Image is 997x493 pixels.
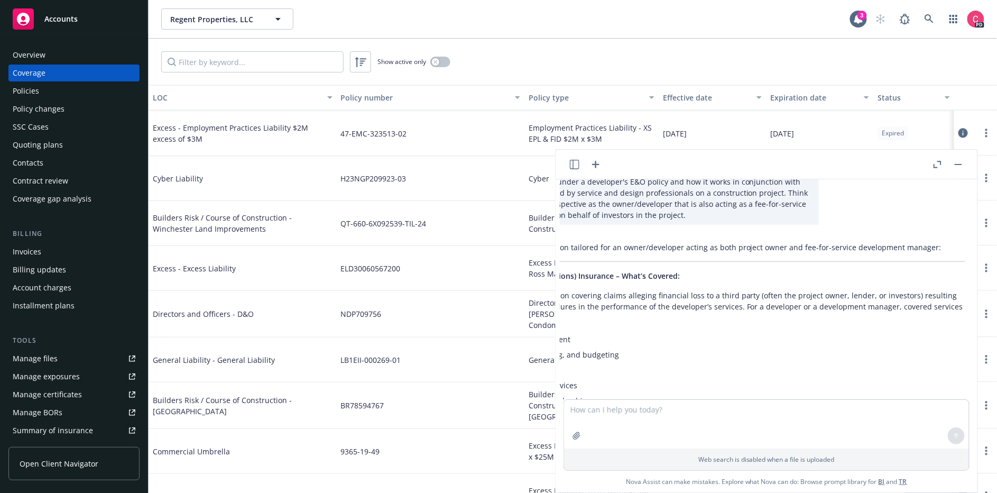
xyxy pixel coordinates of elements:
a: Installment plans [8,297,140,314]
span: Excess - Employment Practices Liability $2M excess of $3M [153,122,333,144]
a: Invoices [8,243,140,260]
a: Search [919,8,940,30]
div: Contacts [13,154,43,171]
button: Status [873,85,954,111]
li: Project/construction management [450,332,965,347]
span: Directors and Officers - D&O [153,308,311,319]
span: General Liability - General Liability [153,354,311,366]
a: Policy changes [8,101,140,117]
p: Explain what's covered under a developer's E&O policy and how it works in conjunction with the E&... [474,176,808,221]
div: Manage certificates [13,386,82,403]
span: [DATE] [770,128,794,139]
img: photo [967,11,984,28]
div: Policy type [529,93,643,104]
a: Start snowing [870,8,891,30]
div: Account charges [13,279,71,296]
span: Expired [882,129,904,138]
div: Policy changes [13,101,64,117]
a: Coverage [8,65,140,81]
span: 47-EMC-323513-02 [341,128,407,139]
p: Web search is disabled when a file is uploaded [570,455,963,464]
div: Coverage gap analysis [13,190,91,207]
li: Contract administration [450,362,965,378]
a: Quoting plans [8,136,140,153]
a: Contract review [8,172,140,189]
a: Accounts [8,4,140,34]
div: Manage BORs [13,404,62,421]
a: Report a Bug [894,8,916,30]
p: Certainly! Here’s a clear explanation tailored for an owner/developer acting as both project owne... [441,242,965,253]
li: Oversight of design, scheduling, and budgeting [450,347,965,362]
span: General Liability [529,354,586,366]
a: Manage BORs [8,404,140,421]
div: Policies [13,83,39,99]
button: Expiration date [766,85,873,111]
div: Manage exposures [13,368,80,385]
input: Filter by keyword... [161,51,344,72]
div: Status [878,93,938,104]
li: Value engineering/advisory services [450,378,965,393]
p: A Developer’s E&O policy focuses on covering claims alleging financial loss to a third party (oft... [441,290,965,323]
div: Policy number [341,93,509,104]
a: more [980,262,993,275]
a: more [980,217,993,230]
div: 3 [857,11,867,20]
span: Accounts [44,15,78,23]
a: SSC Cases [8,118,140,135]
span: [DATE] [663,128,687,139]
a: Policies [8,83,140,99]
span: Regent Properties, LLC [170,14,262,25]
span: Builders Risk / Course of Construction - [GEOGRAPHIC_DATA] [153,395,333,417]
span: H23NGP209923-03 [341,173,407,184]
a: more [980,172,993,185]
button: Effective date [659,85,766,111]
div: Billing updates [13,261,66,278]
span: Nova Assist can make mistakes. Explore what Nova can do: Browse prompt library for and [626,471,907,492]
a: Contacts [8,154,140,171]
div: LOC [153,93,321,104]
a: more [980,308,993,321]
span: Excess Liability - (LAYER 3) | $25M x $25M [529,440,654,462]
span: Excess - Excess Liability [153,263,311,274]
div: Tools [8,335,140,346]
div: Summary of insurance [13,422,93,439]
div: Manage files [13,350,58,367]
span: ELD30060567200 [341,263,401,274]
a: Manage exposures [8,368,140,385]
li: Developer-led coordination/leadership [450,393,965,408]
a: more [980,399,993,412]
span: Directors and Officers - 2000 [PERSON_NAME] Master Condominium [529,297,654,331]
div: Installment plans [13,297,75,314]
span: Commercial Umbrella [153,446,311,457]
a: Switch app [943,8,964,30]
button: Regent Properties, LLC [161,8,293,30]
span: LB1EII-000269-01 [341,354,401,366]
span: Builders Risk / Course of Construction [529,212,654,234]
span: Show active only [377,57,426,66]
span: QT-660-6X092539-TIL-24 [341,218,427,229]
a: Manage files [8,350,140,367]
span: Builders Risk / Course of Construction - Winchester Land Improvements [153,212,333,234]
div: Invoices [13,243,41,260]
a: Overview [8,47,140,63]
div: Billing [8,229,140,239]
div: Quoting plans [13,136,63,153]
div: SSC Cases [13,118,49,135]
span: Cyber [529,173,549,184]
span: Open Client Navigator [20,458,98,469]
span: Excess Liability - 24-25 XS Liab - Ross Master Condo - Endurance [529,257,654,279]
div: Coverage [13,65,45,81]
a: more [980,353,993,366]
a: Manage certificates [8,386,140,403]
a: Summary of insurance [8,422,140,439]
span: NDP709756 [341,308,382,319]
div: Expiration date [770,93,857,104]
a: TR [899,477,907,486]
button: LOC [149,85,337,111]
div: Overview [13,47,45,63]
span: Cyber Liability [153,173,311,184]
span: Developer’s E&O (Errors & Omissions) Insurance – What’s Covered: [441,271,680,281]
span: Builders Risk / Course of Construction - [GEOGRAPHIC_DATA] [529,389,654,422]
span: BR78594767 [341,400,384,411]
